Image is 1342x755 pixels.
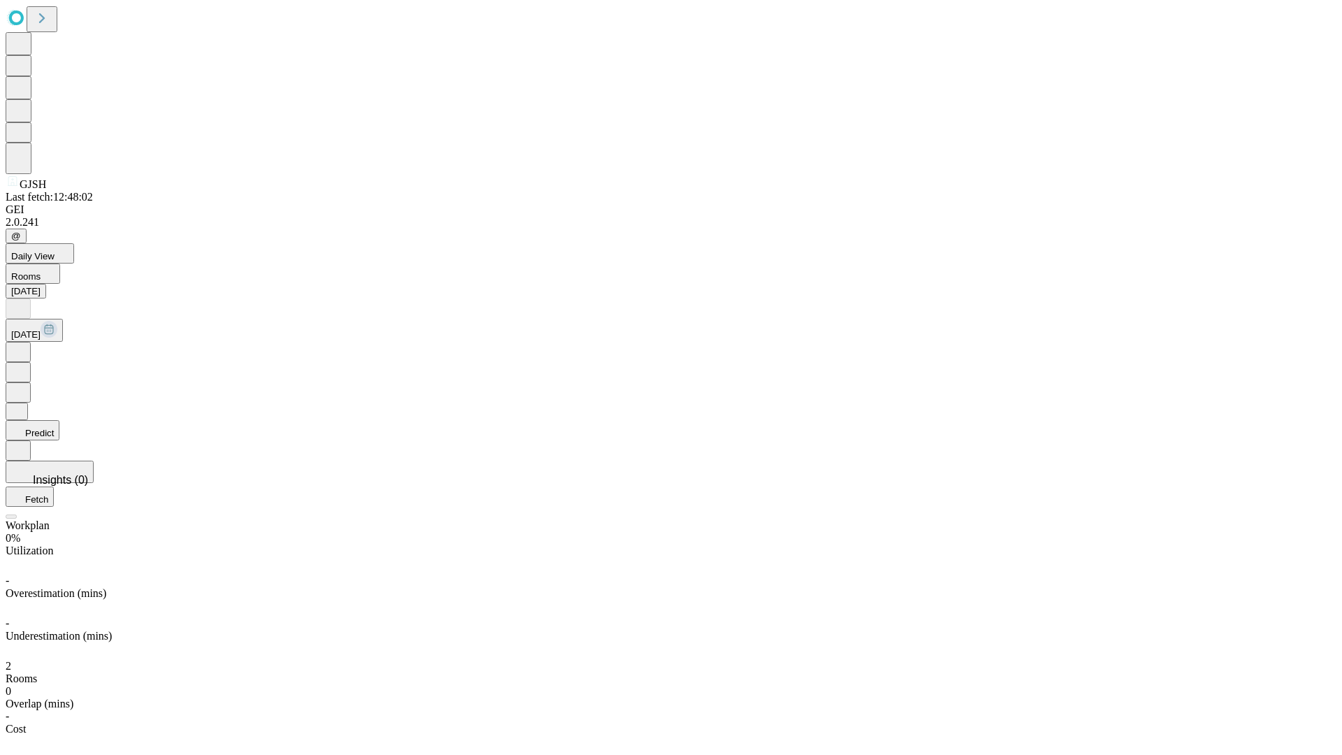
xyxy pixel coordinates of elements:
[6,617,9,629] span: -
[6,587,106,599] span: Overestimation (mins)
[20,178,46,190] span: GJSH
[6,243,74,264] button: Daily View
[6,673,37,684] span: Rooms
[11,329,41,340] span: [DATE]
[6,216,1336,229] div: 2.0.241
[6,519,50,531] span: Workplan
[6,203,1336,216] div: GEI
[6,685,11,697] span: 0
[6,319,63,342] button: [DATE]
[6,487,54,507] button: Fetch
[11,271,41,282] span: Rooms
[6,545,53,556] span: Utilization
[6,420,59,440] button: Predict
[33,474,88,486] span: Insights (0)
[6,264,60,284] button: Rooms
[11,231,21,241] span: @
[6,532,20,544] span: 0%
[6,575,9,587] span: -
[6,191,93,203] span: Last fetch: 12:48:02
[6,710,9,722] span: -
[6,229,27,243] button: @
[6,723,26,735] span: Cost
[6,461,94,483] button: Insights (0)
[6,630,112,642] span: Underestimation (mins)
[11,251,55,261] span: Daily View
[6,284,46,299] button: [DATE]
[6,698,73,710] span: Overlap (mins)
[6,660,11,672] span: 2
